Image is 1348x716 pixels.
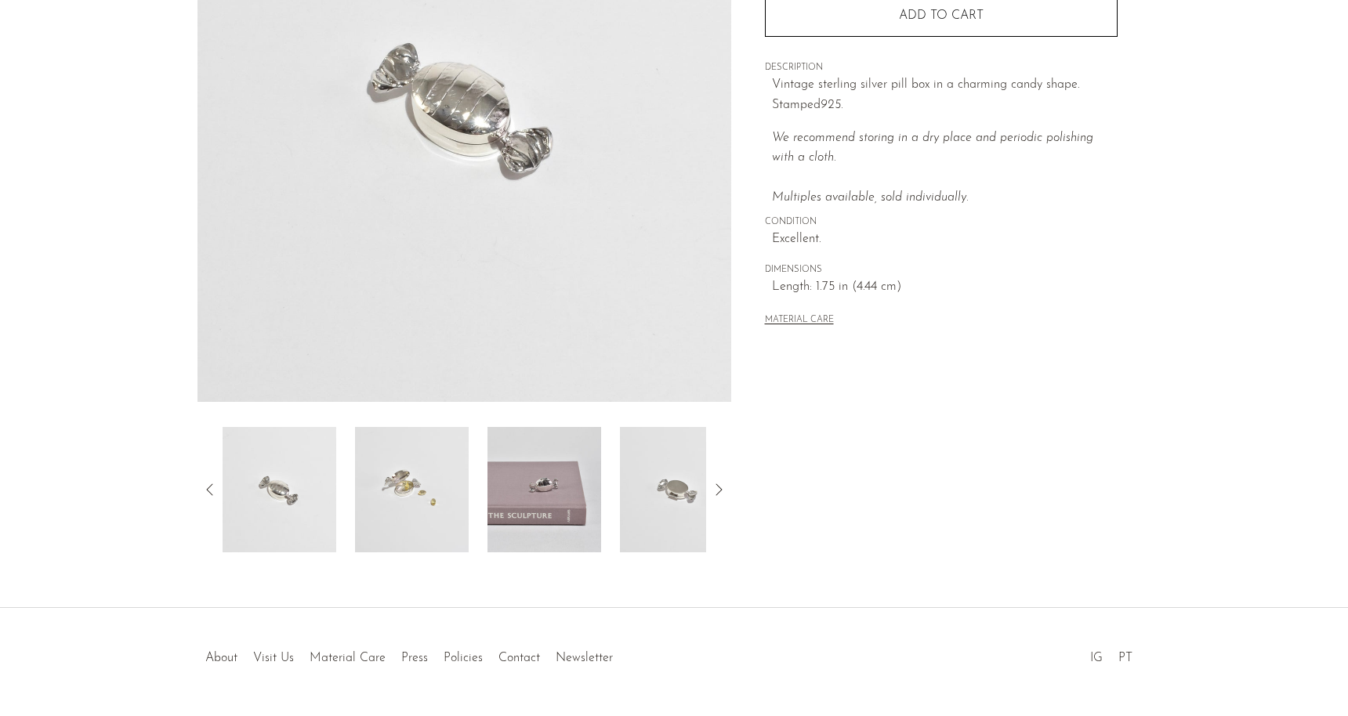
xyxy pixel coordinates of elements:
[1090,652,1103,664] a: IG
[620,427,734,552] img: Candy Pill Box
[223,427,336,552] img: Candy Pill Box
[765,215,1118,230] span: CONDITION
[1118,652,1132,664] a: PT
[765,315,834,327] button: MATERIAL CARE
[498,652,540,664] a: Contact
[772,230,1118,250] span: Excellent.
[444,652,483,664] a: Policies
[401,652,428,664] a: Press
[899,9,984,24] span: Add to cart
[772,132,1093,204] i: We recommend storing in a dry place and periodic polishing with a cloth. Multiples available, sol...
[487,427,601,552] img: Candy Pill Box
[772,277,1118,298] span: Length: 1.75 in (4.44 cm)
[1082,639,1140,669] ul: Social Medias
[821,99,843,111] em: 925.
[253,652,294,664] a: Visit Us
[197,639,621,669] ul: Quick links
[355,427,469,552] img: Candy Pill Box
[772,75,1118,115] p: Vintage sterling silver pill box in a charming candy shape. Stamped
[765,263,1118,277] span: DIMENSIONS
[205,652,237,664] a: About
[765,61,1118,75] span: DESCRIPTION
[310,652,386,664] a: Material Care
